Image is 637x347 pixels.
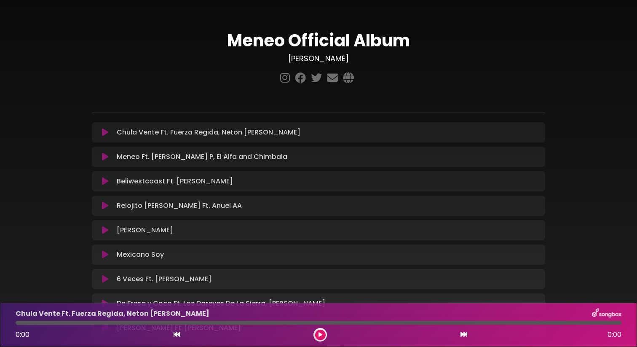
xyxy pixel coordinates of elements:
span: 0:00 [16,330,29,339]
p: Chula Vente Ft. Fuerza Regida, Neton [PERSON_NAME] [16,309,209,319]
p: Relojito [PERSON_NAME] Ft. Anuel AA [117,201,242,211]
span: 0:00 [608,330,621,340]
h3: [PERSON_NAME] [92,54,545,63]
p: Beliwestcoast Ft. [PERSON_NAME] [117,176,233,186]
p: [PERSON_NAME] [117,225,173,235]
p: Mexicano Soy [117,250,164,260]
p: De Fresa y Coco Ft. Los Dareyes De La Sierra, [PERSON_NAME] [117,299,325,309]
img: songbox-logo-white.png [592,308,621,319]
p: Chula Vente Ft. Fuerza Regida, Neton [PERSON_NAME] [117,127,300,137]
p: 6 Veces Ft. [PERSON_NAME] [117,274,211,284]
h1: Meneo Official Album [92,30,545,51]
p: Meneo Ft. [PERSON_NAME] P, El Alfa and Chimbala [117,152,287,162]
